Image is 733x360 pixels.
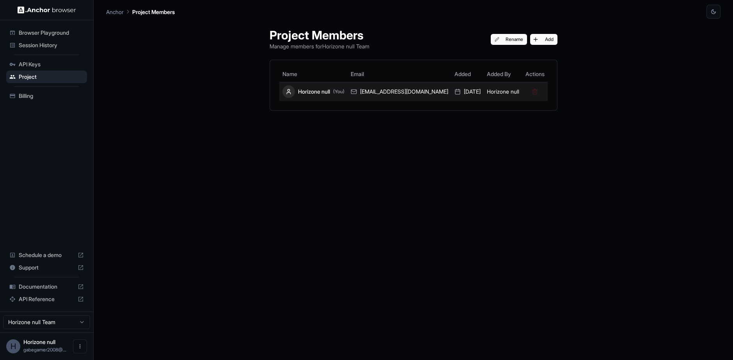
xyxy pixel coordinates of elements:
[106,7,175,16] nav: breadcrumb
[6,339,20,353] div: H
[19,92,84,100] span: Billing
[6,261,87,274] div: Support
[23,339,55,345] span: Horizone null
[348,66,451,82] th: Email
[19,283,75,291] span: Documentation
[19,60,84,68] span: API Keys
[19,251,75,259] span: Schedule a demo
[19,73,84,81] span: Project
[451,66,484,82] th: Added
[6,39,87,51] div: Session History
[6,280,87,293] div: Documentation
[484,66,522,82] th: Added By
[19,264,75,271] span: Support
[270,28,369,42] h1: Project Members
[491,34,527,45] button: Rename
[279,66,348,82] th: Name
[351,88,448,96] div: [EMAIL_ADDRESS][DOMAIN_NAME]
[6,71,87,83] div: Project
[484,82,522,101] td: Horizone null
[23,347,66,353] span: gabegamer2008@gmail.com
[6,293,87,305] div: API Reference
[454,88,481,96] div: [DATE]
[6,58,87,71] div: API Keys
[530,34,557,45] button: Add
[6,249,87,261] div: Schedule a demo
[19,41,84,49] span: Session History
[282,85,344,98] div: Horizone null
[18,6,76,14] img: Anchor Logo
[333,89,344,95] span: (You)
[270,42,369,50] p: Manage members for Horizone null Team
[106,8,124,16] p: Anchor
[132,8,175,16] p: Project Members
[19,29,84,37] span: Browser Playground
[6,90,87,102] div: Billing
[73,339,87,353] button: Open menu
[6,27,87,39] div: Browser Playground
[19,295,75,303] span: API Reference
[522,66,548,82] th: Actions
